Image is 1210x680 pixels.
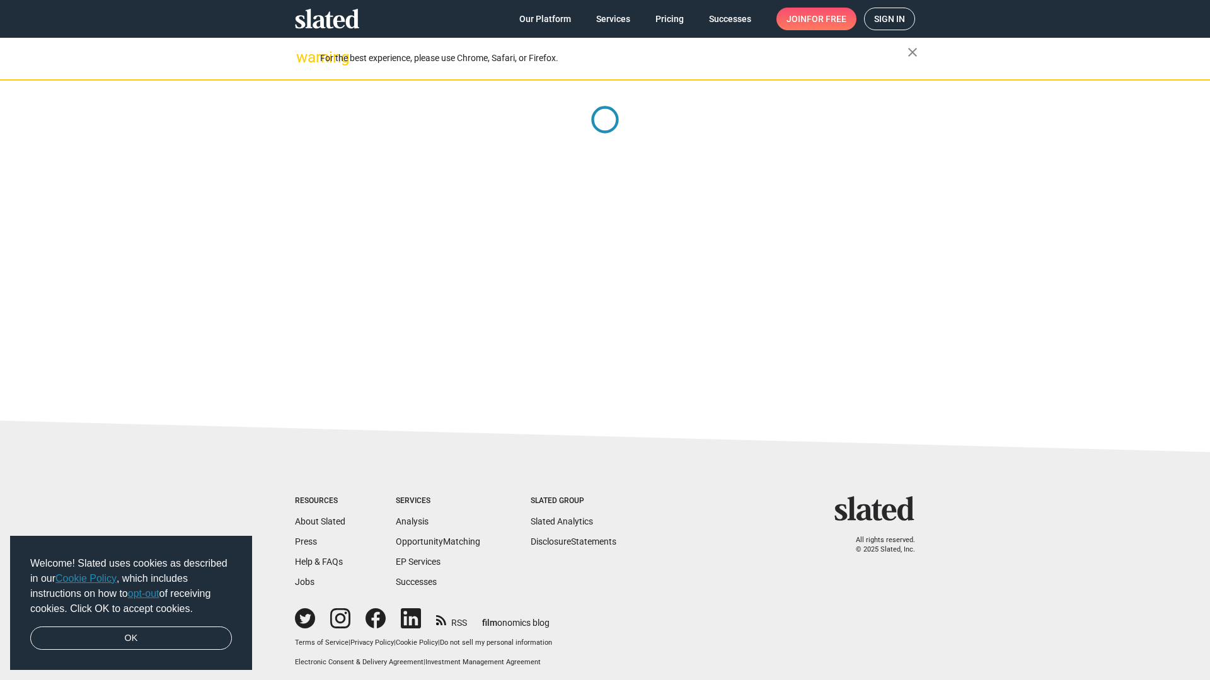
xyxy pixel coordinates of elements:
[699,8,761,30] a: Successes
[349,638,350,647] span: |
[440,638,552,648] button: Do not sell my personal information
[396,557,441,567] a: EP Services
[596,8,630,30] span: Services
[296,50,311,65] mat-icon: warning
[425,658,541,666] a: Investment Management Agreement
[655,8,684,30] span: Pricing
[436,609,467,629] a: RSS
[531,496,616,506] div: Slated Group
[295,536,317,547] a: Press
[586,8,640,30] a: Services
[295,638,349,647] a: Terms of Service
[864,8,915,30] a: Sign in
[295,516,345,526] a: About Slated
[509,8,581,30] a: Our Platform
[30,556,232,616] span: Welcome! Slated uses cookies as described in our , which includes instructions on how to of recei...
[905,45,920,60] mat-icon: close
[295,577,314,587] a: Jobs
[396,496,480,506] div: Services
[55,573,117,584] a: Cookie Policy
[807,8,846,30] span: for free
[295,496,345,506] div: Resources
[396,516,429,526] a: Analysis
[776,8,856,30] a: Joinfor free
[396,638,438,647] a: Cookie Policy
[645,8,694,30] a: Pricing
[295,557,343,567] a: Help & FAQs
[482,607,550,629] a: filmonomics blog
[531,536,616,547] a: DisclosureStatements
[874,8,905,30] span: Sign in
[482,618,497,628] span: film
[30,626,232,650] a: dismiss cookie message
[438,638,440,647] span: |
[128,588,159,599] a: opt-out
[786,8,846,30] span: Join
[396,536,480,547] a: OpportunityMatching
[295,658,423,666] a: Electronic Consent & Delivery Agreement
[531,516,593,526] a: Slated Analytics
[350,638,394,647] a: Privacy Policy
[396,577,437,587] a: Successes
[394,638,396,647] span: |
[423,658,425,666] span: |
[519,8,571,30] span: Our Platform
[320,50,907,67] div: For the best experience, please use Chrome, Safari, or Firefox.
[709,8,751,30] span: Successes
[10,536,252,671] div: cookieconsent
[843,536,915,554] p: All rights reserved. © 2025 Slated, Inc.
